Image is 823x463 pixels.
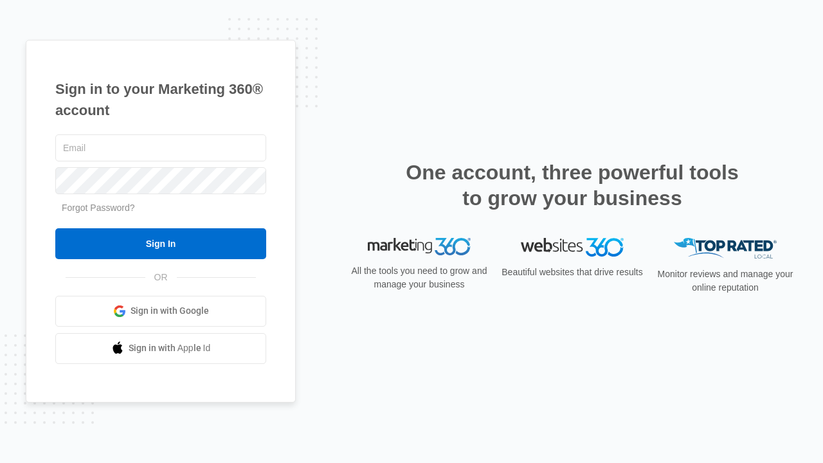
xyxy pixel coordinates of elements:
[55,296,266,327] a: Sign in with Google
[145,271,177,284] span: OR
[55,78,266,121] h1: Sign in to your Marketing 360® account
[55,333,266,364] a: Sign in with Apple Id
[653,268,797,295] p: Monitor reviews and manage your online reputation
[402,159,743,211] h2: One account, three powerful tools to grow your business
[62,203,135,213] a: Forgot Password?
[129,341,211,355] span: Sign in with Apple Id
[521,238,624,257] img: Websites 360
[55,134,266,161] input: Email
[500,266,644,279] p: Beautiful websites that drive results
[674,238,777,259] img: Top Rated Local
[55,228,266,259] input: Sign In
[347,264,491,291] p: All the tools you need to grow and manage your business
[131,304,209,318] span: Sign in with Google
[368,238,471,256] img: Marketing 360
